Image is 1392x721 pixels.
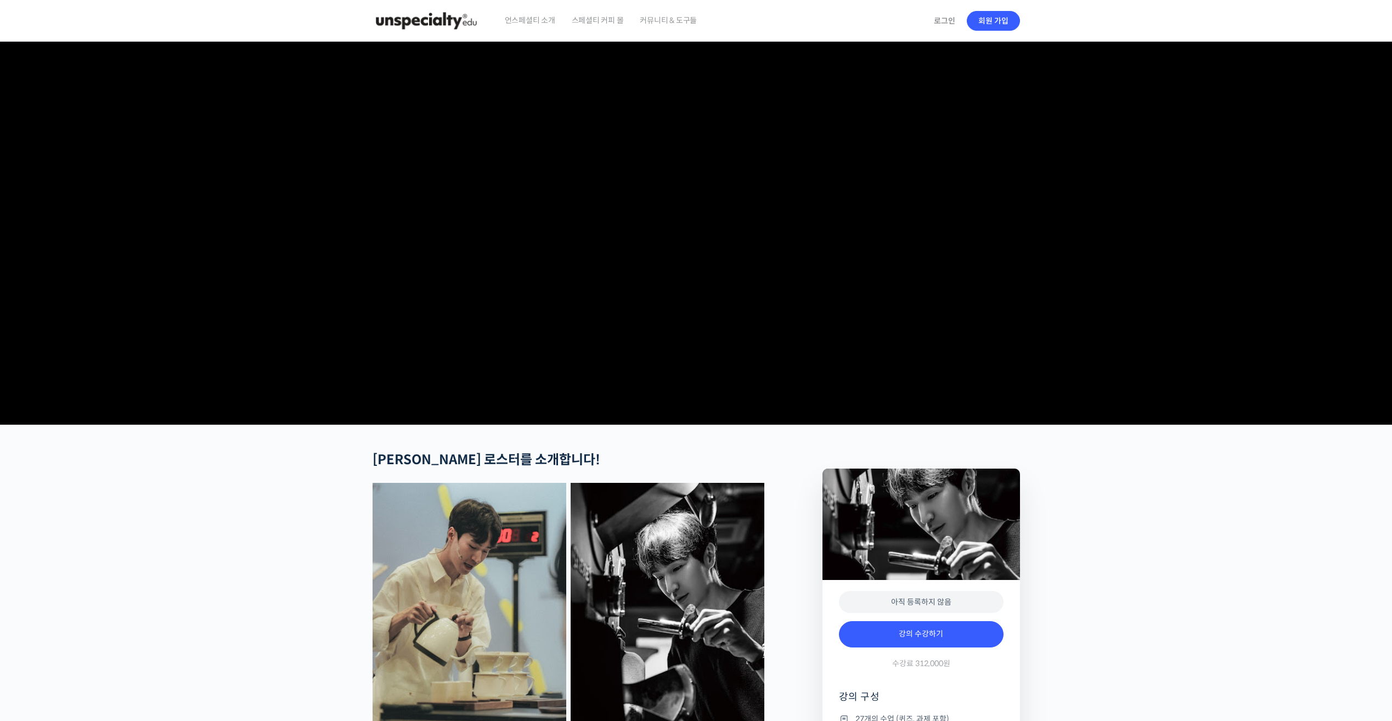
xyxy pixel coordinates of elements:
[839,591,1004,613] div: 아직 등록하지 않음
[927,8,962,33] a: 로그인
[839,621,1004,647] a: 강의 수강하기
[373,452,764,468] h2: [PERSON_NAME] 로스터를 소개합니다!
[892,658,950,669] span: 수강료 312,000원
[839,690,1004,712] h4: 강의 구성
[967,11,1020,31] a: 회원 가입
